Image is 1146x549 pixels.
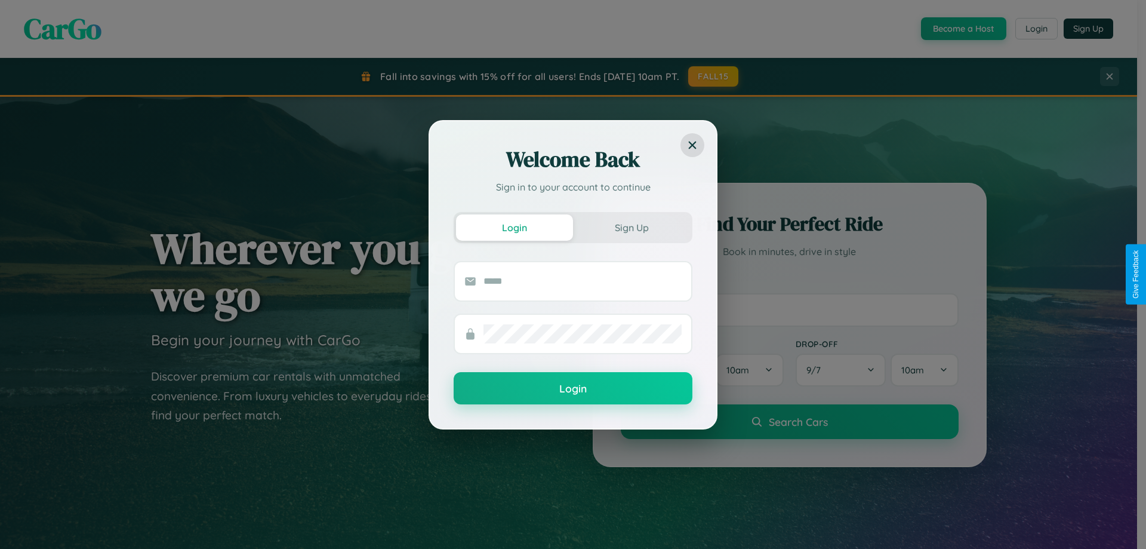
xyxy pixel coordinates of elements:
[456,214,573,241] button: Login
[454,372,692,404] button: Login
[454,180,692,194] p: Sign in to your account to continue
[1132,250,1140,299] div: Give Feedback
[454,145,692,174] h2: Welcome Back
[573,214,690,241] button: Sign Up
